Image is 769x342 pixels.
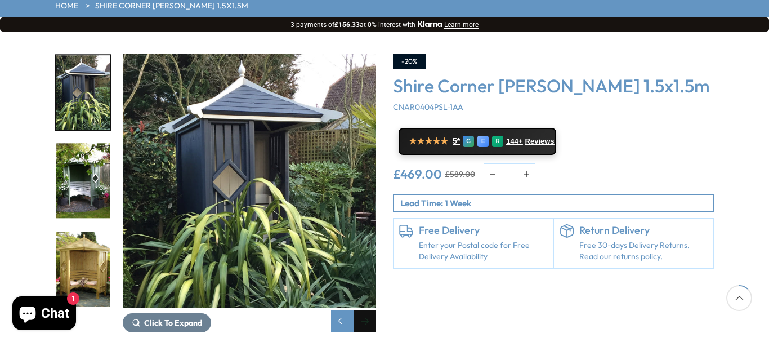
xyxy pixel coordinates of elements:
[477,136,489,147] div: E
[144,318,202,328] span: Click To Expand
[331,310,354,332] div: Previous slide
[579,224,708,237] h6: Return Delivery
[419,224,548,237] h6: Free Delivery
[56,55,110,130] img: CornerArbour_6_84fe0f49-0820-477c-9282-6f4f68c05e2c_200x200.jpg
[393,102,463,112] span: CNAR0404PSL-1AA
[409,136,448,146] span: ★★★★★
[354,310,376,332] div: Next slide
[56,144,110,219] img: CornerArbour_7_3ee9eac6-8220-4793-922a-41a6a2e9254c_200x200.jpg
[579,240,708,262] p: Free 30-days Delivery Returns, Read our returns policy.
[55,1,78,12] a: HOME
[393,54,426,69] div: -20%
[525,137,555,146] span: Reviews
[400,197,713,209] p: Lead Time: 1 Week
[463,136,474,147] div: G
[506,137,522,146] span: 144+
[393,75,714,96] h3: Shire Corner [PERSON_NAME] 1.5x1.5m
[445,170,475,178] del: £589.00
[9,296,79,333] inbox-online-store-chat: Shopify online store chat
[123,54,376,308] img: Shire Corner Arbour 1.5x1.5m - Best Shed
[492,136,503,147] div: R
[399,128,556,155] a: ★★★★★ 5* G E R 144+ Reviews
[55,54,111,131] div: 5 / 14
[123,54,376,332] div: 5 / 14
[393,168,442,180] ins: £469.00
[419,240,548,262] a: Enter your Postal code for Free Delivery Availability
[95,1,248,12] a: Shire Corner [PERSON_NAME] 1.5x1.5m
[123,313,211,332] button: Click To Expand
[56,232,110,307] img: CornerArbour_1ef1c273-0399-4877-a335-24417316467d_200x200.jpg
[55,143,111,220] div: 6 / 14
[55,230,111,308] div: 7 / 14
